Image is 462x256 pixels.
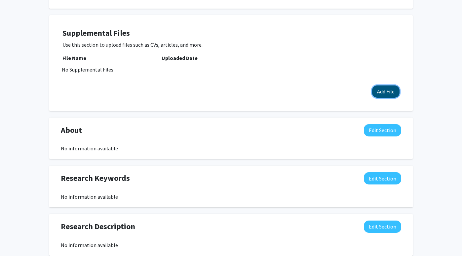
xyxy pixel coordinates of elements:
[5,226,28,251] iframe: Chat
[62,66,400,74] div: No Supplemental Files
[162,55,198,61] b: Uploaded Date
[62,28,400,38] h4: Supplemental Files
[364,172,401,184] button: Edit Research Keywords
[372,85,400,98] button: Add File
[62,41,400,49] p: Use this section to upload files such as CVs, articles, and more.
[364,221,401,233] button: Edit Research Description
[62,55,86,61] b: File Name
[61,241,401,249] div: No information available
[61,193,401,201] div: No information available
[61,172,130,184] span: Research Keywords
[61,144,401,152] div: No information available
[364,124,401,136] button: Edit About
[61,221,135,232] span: Research Description
[61,124,82,136] span: About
